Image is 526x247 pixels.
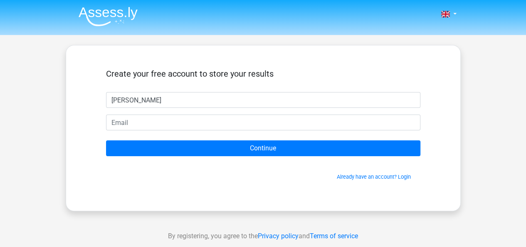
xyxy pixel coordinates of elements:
[337,174,411,180] a: Already have an account? Login
[106,69,420,79] h5: Create your free account to store your results
[106,92,420,108] input: First name
[79,7,138,26] img: Assessly
[310,232,358,240] a: Terms of service
[106,140,420,156] input: Continue
[258,232,299,240] a: Privacy policy
[106,115,420,130] input: Email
